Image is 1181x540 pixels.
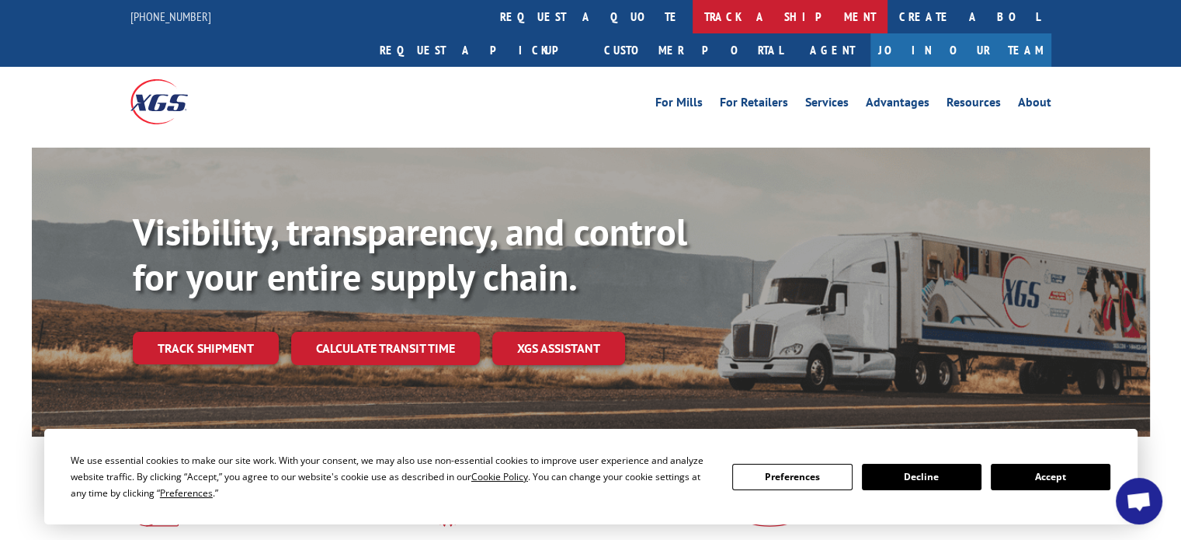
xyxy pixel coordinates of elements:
b: Visibility, transparency, and control for your entire supply chain. [133,207,687,301]
a: For Retailers [720,96,788,113]
a: Resources [947,96,1001,113]
span: Preferences [160,486,213,500]
a: XGS ASSISTANT [492,332,625,365]
a: Request a pickup [368,33,592,67]
a: For Mills [655,96,703,113]
div: Open chat [1116,478,1162,524]
a: Join Our Team [870,33,1051,67]
a: About [1018,96,1051,113]
div: We use essential cookies to make our site work. With your consent, we may also use non-essential ... [71,452,714,501]
a: Track shipment [133,332,279,364]
a: Advantages [866,96,929,113]
button: Preferences [732,464,852,490]
a: [PHONE_NUMBER] [130,9,211,24]
span: Cookie Policy [471,470,528,483]
a: Services [805,96,849,113]
a: Agent [794,33,870,67]
button: Decline [862,464,981,490]
a: Calculate transit time [291,332,480,365]
div: Cookie Consent Prompt [44,429,1138,524]
button: Accept [991,464,1110,490]
a: Customer Portal [592,33,794,67]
